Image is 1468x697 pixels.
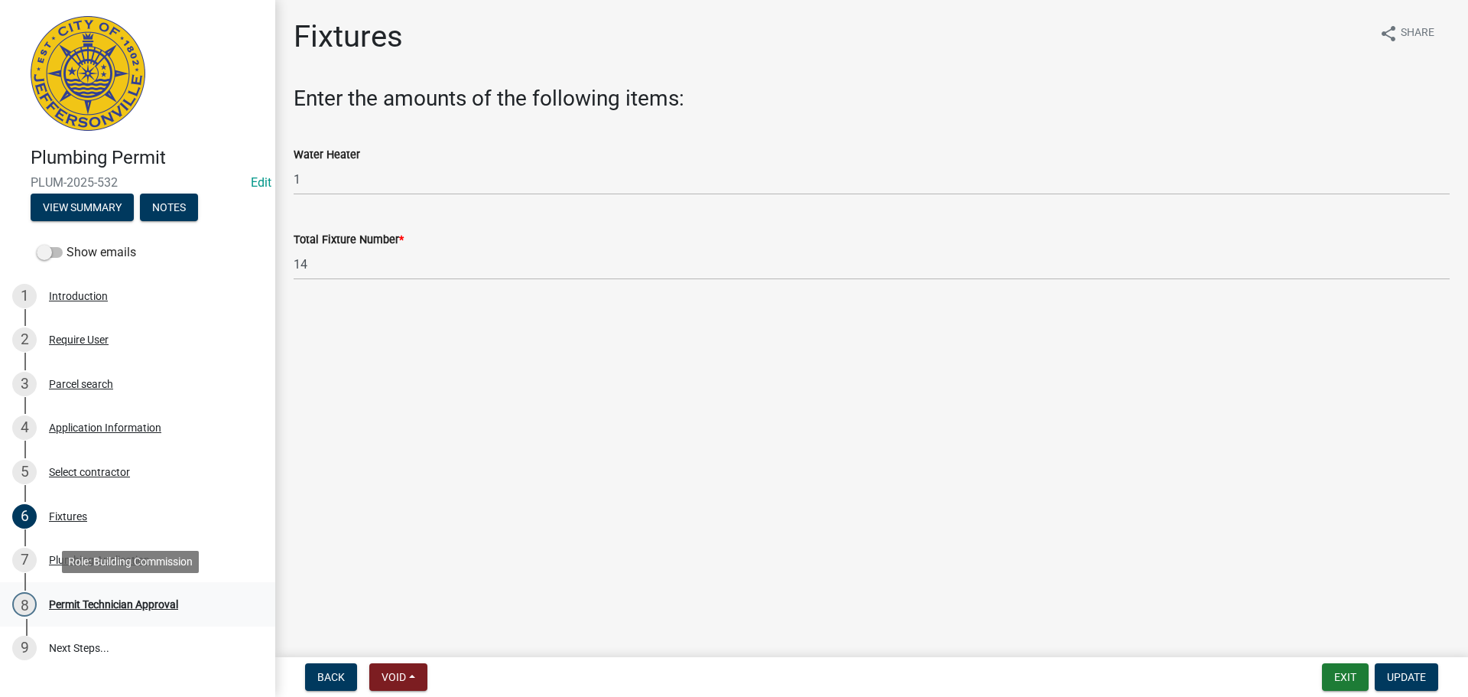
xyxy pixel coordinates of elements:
div: Permit Technician Approval [49,599,178,610]
div: 2 [12,327,37,352]
h3: Enter the amounts of the following items: [294,86,1450,112]
div: 1 [12,284,37,308]
label: Water Heater [294,150,360,161]
div: Select contractor [49,467,130,477]
div: 7 [12,548,37,572]
button: shareShare [1367,18,1447,48]
h1: Fixtures [294,18,403,55]
i: share [1379,24,1398,43]
button: Update [1375,663,1438,691]
span: Share [1401,24,1434,43]
div: Introduction [49,291,108,301]
label: Total Fixture Number [294,235,404,246]
div: 4 [12,415,37,440]
button: View Summary [31,194,134,221]
div: Fixtures [49,511,87,522]
label: Show emails [37,243,136,262]
button: Void [369,663,427,691]
h4: Plumbing Permit [31,147,263,169]
button: Exit [1322,663,1369,691]
a: Edit [251,175,271,190]
img: City of Jeffersonville, Indiana [31,16,145,131]
div: Parcel search [49,379,113,389]
span: Back [317,671,345,683]
span: Void [382,671,406,683]
wm-modal-confirm: Summary [31,202,134,214]
div: 8 [12,592,37,617]
wm-modal-confirm: Edit Application Number [251,175,271,190]
span: Update [1387,671,1426,683]
button: Back [305,663,357,691]
div: 9 [12,636,37,660]
div: Application Information [49,422,161,433]
div: Role: Building Commission [62,551,199,573]
span: PLUM-2025-532 [31,175,245,190]
div: 6 [12,504,37,529]
div: 5 [12,460,37,484]
div: 3 [12,372,37,396]
wm-modal-confirm: Notes [140,202,198,214]
button: Notes [140,194,198,221]
div: Plumbing Application [49,555,150,565]
div: Require User [49,334,109,345]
